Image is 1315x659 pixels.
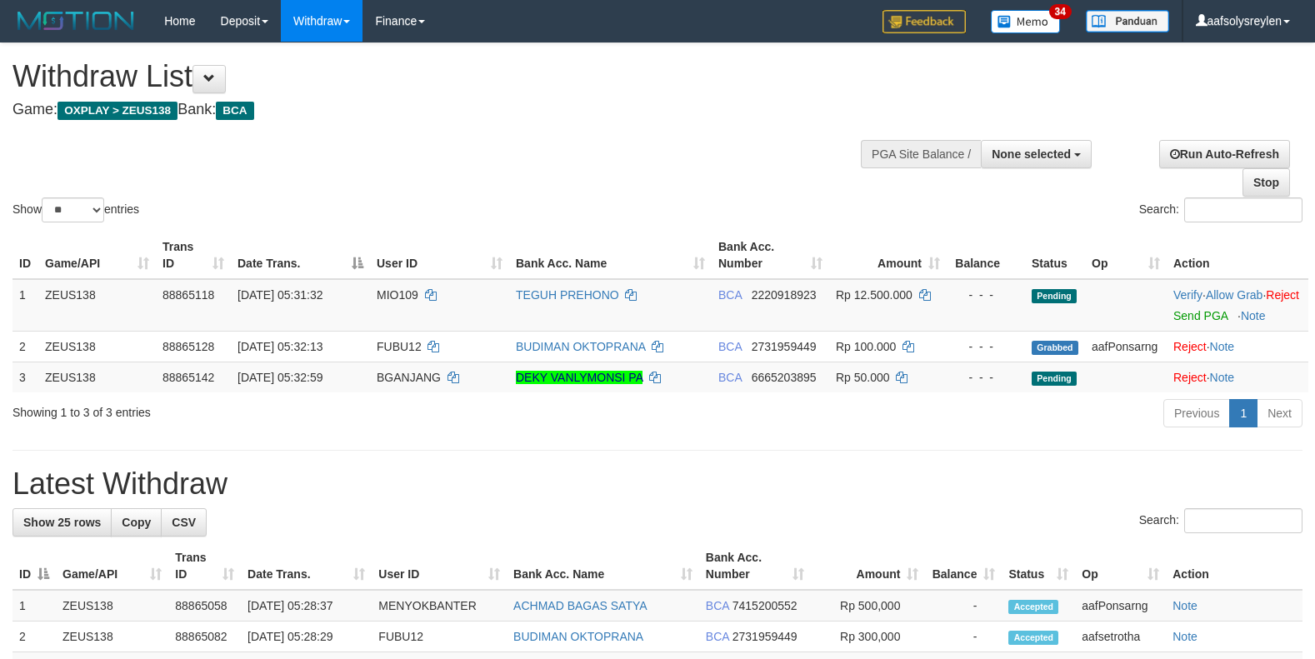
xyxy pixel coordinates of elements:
[1032,341,1078,355] span: Grabbed
[1139,508,1302,533] label: Search:
[1210,371,1235,384] a: Note
[811,590,926,622] td: Rp 500,000
[241,590,372,622] td: [DATE] 05:28:37
[38,279,156,332] td: ZEUS138
[231,232,370,279] th: Date Trans.: activate to sort column descending
[42,197,104,222] select: Showentries
[56,622,168,652] td: ZEUS138
[752,340,817,353] span: Copy 2731959449 to clipboard
[12,60,860,93] h1: Withdraw List
[1008,631,1058,645] span: Accepted
[1075,622,1166,652] td: aafsetrotha
[1008,600,1058,614] span: Accepted
[718,288,742,302] span: BCA
[861,140,981,168] div: PGA Site Balance /
[1206,288,1262,302] a: Allow Grab
[953,287,1018,303] div: - - -
[377,340,422,353] span: FUBU12
[237,340,322,353] span: [DATE] 05:32:13
[1032,372,1077,386] span: Pending
[12,397,536,421] div: Showing 1 to 3 of 3 entries
[1184,508,1302,533] input: Search:
[241,622,372,652] td: [DATE] 05:28:29
[172,516,196,529] span: CSV
[1085,232,1167,279] th: Op: activate to sort column ascending
[237,371,322,384] span: [DATE] 05:32:59
[513,630,643,643] a: BUDIMAN OKTOPRANA
[57,102,177,120] span: OXPLAY > ZEUS138
[168,622,241,652] td: 88865082
[732,630,797,643] span: Copy 2731959449 to clipboard
[1167,331,1308,362] td: ·
[1167,232,1308,279] th: Action
[992,147,1071,161] span: None selected
[241,542,372,590] th: Date Trans.: activate to sort column ascending
[706,599,729,612] span: BCA
[161,508,207,537] a: CSV
[925,622,1002,652] td: -
[1025,232,1085,279] th: Status
[1210,340,1235,353] a: Note
[372,622,507,652] td: FUBU12
[12,197,139,222] label: Show entries
[699,542,811,590] th: Bank Acc. Number: activate to sort column ascending
[370,232,509,279] th: User ID: activate to sort column ascending
[12,102,860,118] h4: Game: Bank:
[372,542,507,590] th: User ID: activate to sort column ascending
[811,542,926,590] th: Amount: activate to sort column ascending
[23,516,101,529] span: Show 25 rows
[12,542,56,590] th: ID: activate to sort column descending
[836,288,912,302] span: Rp 12.500.000
[1166,542,1302,590] th: Action
[516,288,619,302] a: TEGUH PREHONO
[1229,399,1257,427] a: 1
[377,371,441,384] span: BGANJANG
[12,331,38,362] td: 2
[1167,279,1308,332] td: · ·
[12,232,38,279] th: ID
[38,362,156,392] td: ZEUS138
[829,232,947,279] th: Amount: activate to sort column ascending
[836,340,896,353] span: Rp 100.000
[1049,4,1072,19] span: 34
[718,371,742,384] span: BCA
[953,338,1018,355] div: - - -
[981,140,1092,168] button: None selected
[732,599,797,612] span: Copy 7415200552 to clipboard
[752,288,817,302] span: Copy 2220918923 to clipboard
[38,331,156,362] td: ZEUS138
[38,232,156,279] th: Game/API: activate to sort column ascending
[718,340,742,353] span: BCA
[1172,599,1197,612] a: Note
[925,590,1002,622] td: -
[12,622,56,652] td: 2
[1173,288,1202,302] a: Verify
[953,369,1018,386] div: - - -
[1032,289,1077,303] span: Pending
[509,232,712,279] th: Bank Acc. Name: activate to sort column ascending
[1173,340,1207,353] a: Reject
[1257,399,1302,427] a: Next
[377,288,418,302] span: MIO109
[162,371,214,384] span: 88865142
[1002,542,1075,590] th: Status: activate to sort column ascending
[1173,371,1207,384] a: Reject
[1241,309,1266,322] a: Note
[1075,590,1166,622] td: aafPonsarng
[706,630,729,643] span: BCA
[1075,542,1166,590] th: Op: activate to sort column ascending
[372,590,507,622] td: MENYOKBANTER
[12,8,139,33] img: MOTION_logo.png
[12,590,56,622] td: 1
[1266,288,1299,302] a: Reject
[1167,362,1308,392] td: ·
[1086,10,1169,32] img: panduan.png
[507,542,699,590] th: Bank Acc. Name: activate to sort column ascending
[836,371,890,384] span: Rp 50.000
[1085,331,1167,362] td: aafPonsarng
[1159,140,1290,168] a: Run Auto-Refresh
[12,279,38,332] td: 1
[56,542,168,590] th: Game/API: activate to sort column ascending
[162,340,214,353] span: 88865128
[168,590,241,622] td: 88865058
